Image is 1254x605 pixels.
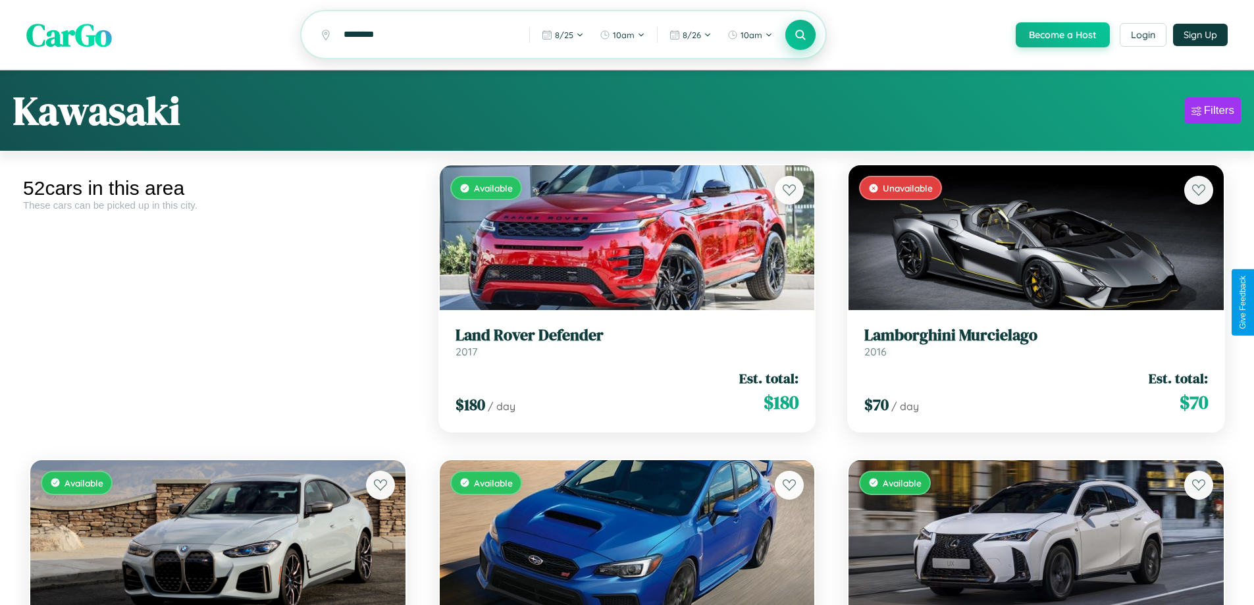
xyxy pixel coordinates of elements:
[65,477,103,488] span: Available
[764,389,798,415] span: $ 180
[23,177,413,199] div: 52 cars in this area
[663,24,718,45] button: 8/26
[1120,23,1166,47] button: Login
[864,394,889,415] span: $ 70
[474,182,513,194] span: Available
[883,477,922,488] span: Available
[613,30,635,40] span: 10am
[1173,24,1228,46] button: Sign Up
[864,345,887,358] span: 2016
[883,182,933,194] span: Unavailable
[864,326,1208,358] a: Lamborghini Murcielago2016
[1016,22,1110,47] button: Become a Host
[864,326,1208,345] h3: Lamborghini Murcielago
[739,369,798,388] span: Est. total:
[741,30,762,40] span: 10am
[555,30,573,40] span: 8 / 25
[1149,369,1208,388] span: Est. total:
[1180,389,1208,415] span: $ 70
[891,400,919,413] span: / day
[535,24,590,45] button: 8/25
[456,345,477,358] span: 2017
[683,30,701,40] span: 8 / 26
[23,199,413,211] div: These cars can be picked up in this city.
[456,326,799,345] h3: Land Rover Defender
[456,394,485,415] span: $ 180
[474,477,513,488] span: Available
[1185,97,1241,124] button: Filters
[13,84,180,138] h1: Kawasaki
[456,326,799,358] a: Land Rover Defender2017
[26,13,112,57] span: CarGo
[593,24,652,45] button: 10am
[488,400,515,413] span: / day
[1238,276,1247,329] div: Give Feedback
[1204,104,1234,117] div: Filters
[721,24,779,45] button: 10am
